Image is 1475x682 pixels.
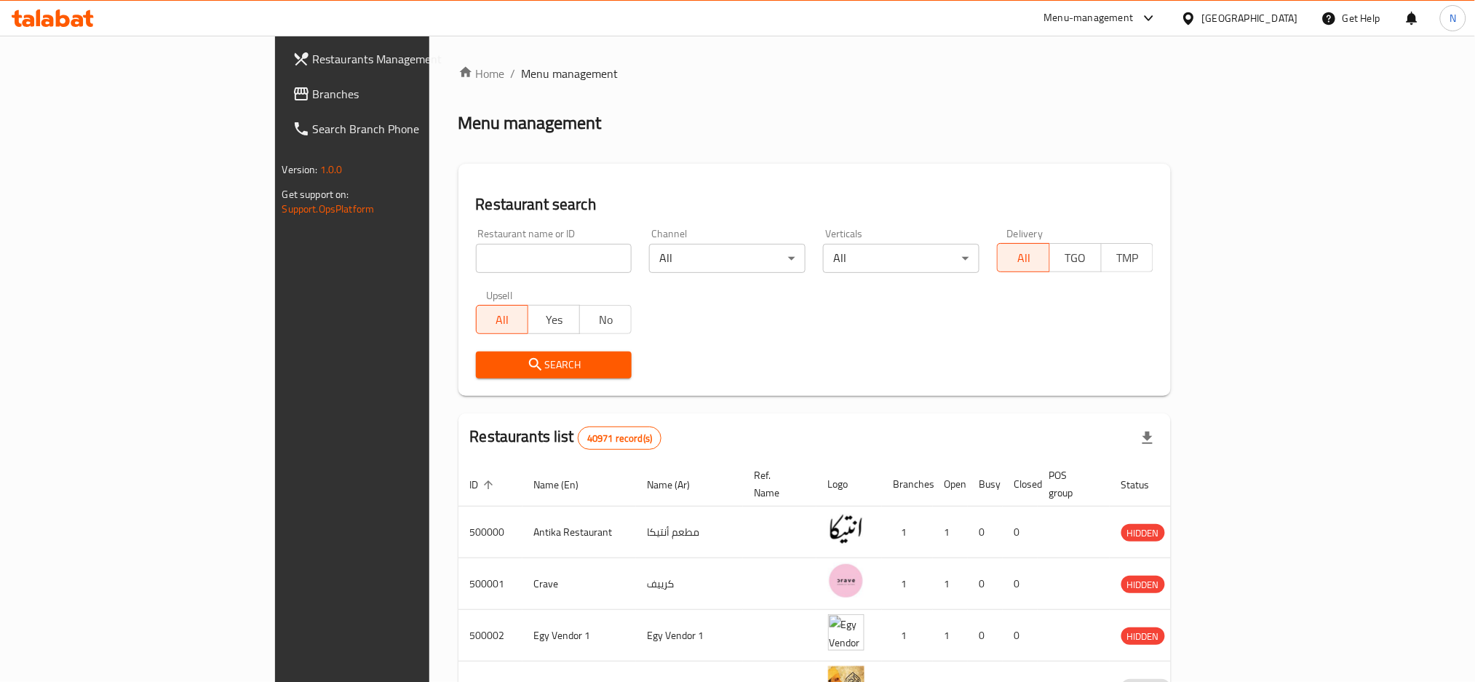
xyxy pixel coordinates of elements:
[1121,576,1165,593] span: HIDDEN
[997,243,1049,272] button: All
[755,467,799,501] span: Ref. Name
[534,476,598,493] span: Name (En)
[313,85,510,103] span: Branches
[282,199,375,218] a: Support.OpsPlatform
[534,309,574,330] span: Yes
[282,185,349,204] span: Get support on:
[1044,9,1134,27] div: Menu-management
[1121,627,1165,645] div: HIDDEN
[579,305,632,334] button: No
[933,462,968,507] th: Open
[933,558,968,610] td: 1
[578,427,661,450] div: Total records count
[1121,524,1165,542] div: HIDDEN
[470,476,498,493] span: ID
[933,507,968,558] td: 1
[1003,247,1043,269] span: All
[1450,10,1456,26] span: N
[636,507,743,558] td: مطعم أنتيكا
[882,507,933,558] td: 1
[458,111,602,135] h2: Menu management
[823,244,979,273] div: All
[476,244,632,273] input: Search for restaurant name or ID..
[1007,229,1043,239] label: Delivery
[458,65,1172,82] nav: breadcrumb
[933,610,968,662] td: 1
[882,558,933,610] td: 1
[968,558,1003,610] td: 0
[1049,243,1102,272] button: TGO
[1202,10,1298,26] div: [GEOGRAPHIC_DATA]
[281,41,522,76] a: Restaurants Management
[282,160,318,179] span: Version:
[486,290,513,301] label: Upsell
[882,462,933,507] th: Branches
[1121,628,1165,645] span: HIDDEN
[313,50,510,68] span: Restaurants Management
[882,610,933,662] td: 1
[968,507,1003,558] td: 0
[476,305,528,334] button: All
[636,610,743,662] td: Egy Vendor 1
[1121,476,1169,493] span: Status
[1003,610,1038,662] td: 0
[1108,247,1148,269] span: TMP
[470,426,662,450] h2: Restaurants list
[828,563,864,599] img: Crave
[1101,243,1153,272] button: TMP
[636,558,743,610] td: كرييف
[313,120,510,138] span: Search Branch Phone
[968,610,1003,662] td: 0
[968,462,1003,507] th: Busy
[649,244,806,273] div: All
[488,356,621,374] span: Search
[648,476,709,493] span: Name (Ar)
[1121,576,1165,593] div: HIDDEN
[1130,421,1165,456] div: Export file
[1003,558,1038,610] td: 0
[1049,467,1092,501] span: POS group
[1003,507,1038,558] td: 0
[522,507,636,558] td: Antika Restaurant
[281,76,522,111] a: Branches
[476,352,632,378] button: Search
[828,511,864,547] img: Antika Restaurant
[1056,247,1096,269] span: TGO
[482,309,522,330] span: All
[281,111,522,146] a: Search Branch Phone
[1121,525,1165,542] span: HIDDEN
[816,462,882,507] th: Logo
[320,160,343,179] span: 1.0.0
[522,558,636,610] td: Crave
[828,614,864,651] img: Egy Vendor 1
[522,610,636,662] td: Egy Vendor 1
[522,65,619,82] span: Menu management
[1003,462,1038,507] th: Closed
[586,309,626,330] span: No
[579,432,661,445] span: 40971 record(s)
[476,194,1154,215] h2: Restaurant search
[528,305,580,334] button: Yes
